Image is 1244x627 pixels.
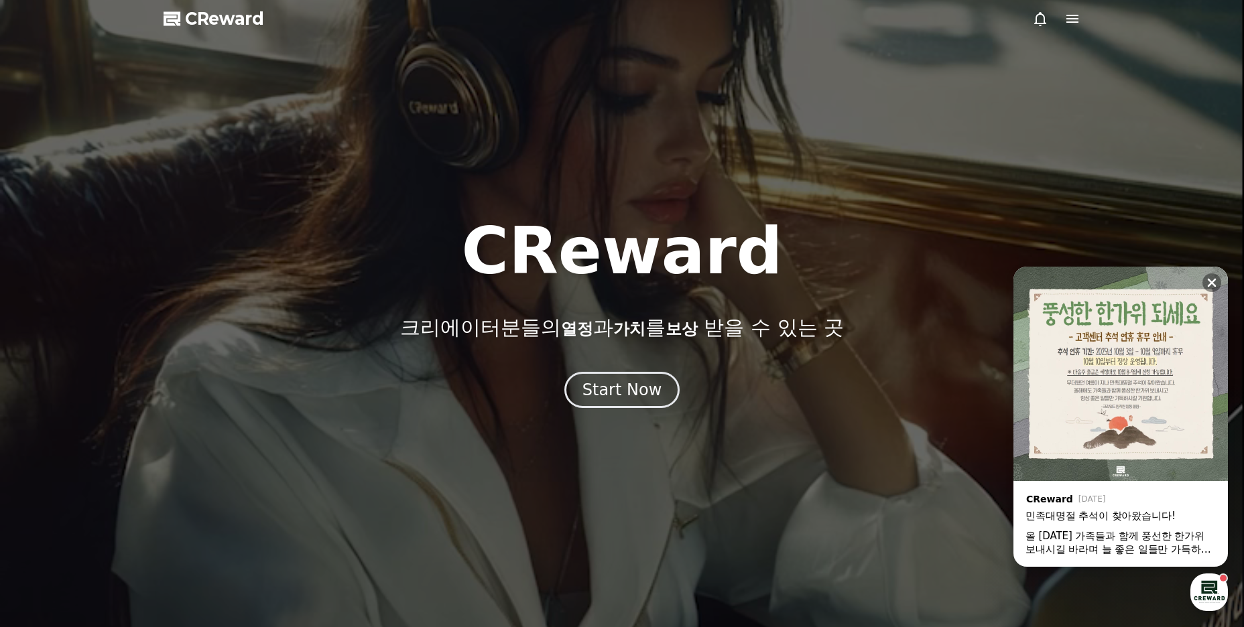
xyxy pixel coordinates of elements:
p: 크리에이터분들의 과 를 받을 수 있는 곳 [400,316,844,340]
a: Start Now [564,385,680,398]
span: CReward [185,8,264,29]
div: Start Now [582,379,662,401]
span: 가치 [613,320,645,338]
span: 열정 [561,320,593,338]
button: Start Now [564,372,680,408]
span: 보상 [666,320,698,338]
h1: CReward [461,219,782,283]
a: CReward [164,8,264,29]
